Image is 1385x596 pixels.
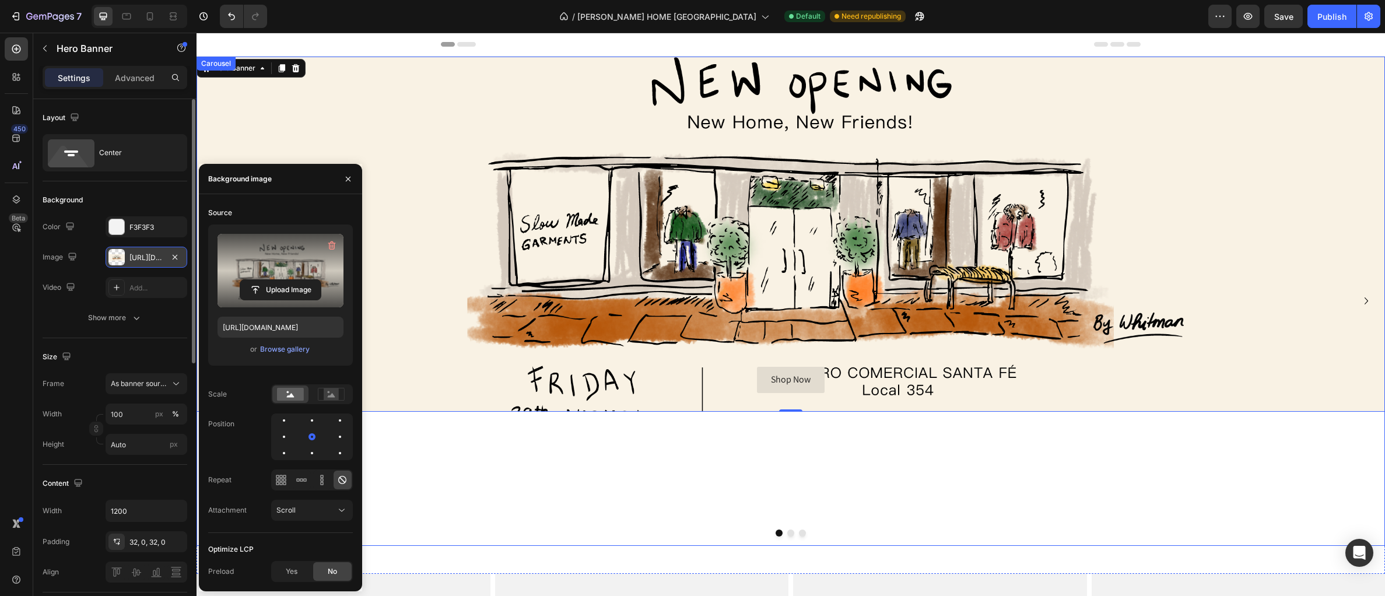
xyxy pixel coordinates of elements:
[208,419,234,429] div: Position
[129,537,184,548] div: 32, 0, 32, 0
[129,222,184,233] div: F3F3F3
[577,10,756,23] span: [PERSON_NAME] HOME [GEOGRAPHIC_DATA]
[58,72,90,84] p: Settings
[208,505,247,516] div: Attachment
[115,72,155,84] p: Advanced
[9,213,28,223] div: Beta
[57,41,156,55] p: Hero Banner
[1317,10,1347,23] div: Publish
[172,409,179,419] div: %
[111,378,168,389] span: As banner source
[43,567,59,577] div: Align
[43,409,62,419] label: Width
[208,389,227,399] div: Scale
[1345,539,1373,567] div: Open Intercom Messenger
[169,407,183,421] button: px
[106,434,187,455] input: px
[572,10,575,23] span: /
[1274,12,1293,22] span: Save
[1307,5,1356,28] button: Publish
[260,343,310,355] button: Browse gallery
[129,283,184,293] div: Add...
[2,26,37,36] div: Carousel
[286,566,297,577] span: Yes
[152,407,166,421] button: %
[99,139,170,166] div: Center
[106,500,187,521] input: Auto
[88,312,142,324] div: Show more
[43,506,62,516] div: Width
[250,342,257,356] span: or
[155,409,163,419] div: px
[197,33,1385,596] iframe: Design area
[43,250,79,265] div: Image
[43,349,73,365] div: Size
[271,500,353,521] button: Scroll
[208,544,254,555] div: Optimize LCP
[602,497,609,504] button: Dot
[208,566,234,577] div: Preload
[43,110,82,126] div: Layout
[208,208,232,218] div: Source
[260,344,310,355] div: Browse gallery
[591,497,598,504] button: Dot
[43,307,187,328] button: Show more
[276,506,296,514] span: Scroll
[208,174,272,184] div: Background image
[43,195,83,205] div: Background
[43,537,69,547] div: Padding
[208,475,232,485] div: Repeat
[43,439,64,450] label: Height
[43,378,64,389] label: Frame
[579,497,586,504] button: Dot
[5,5,87,28] button: 7
[170,440,178,448] span: px
[220,5,267,28] div: Undo/Redo
[841,11,901,22] span: Need republishing
[106,373,187,394] button: As banner source
[76,9,82,23] p: 7
[43,219,77,235] div: Color
[574,339,614,356] p: Shop Now
[1160,259,1179,278] button: Carousel Next Arrow
[1264,5,1303,28] button: Save
[43,476,85,492] div: Content
[218,317,343,338] input: https://example.com/image.jpg
[328,566,337,577] span: No
[240,279,321,300] button: Upload Image
[129,253,163,263] div: [URL][DOMAIN_NAME]
[106,404,187,425] input: px%
[43,280,78,296] div: Video
[11,124,28,134] div: 450
[796,11,821,22] span: Default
